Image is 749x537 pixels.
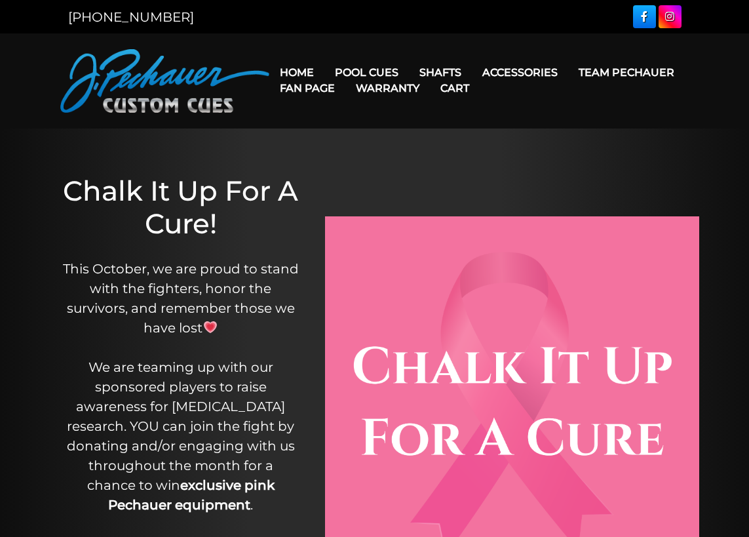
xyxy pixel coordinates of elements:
a: Cart [430,71,480,105]
a: Accessories [472,56,568,89]
a: Fan Page [269,71,345,105]
img: Pechauer Custom Cues [60,49,270,113]
img: 💗 [204,321,217,334]
a: Home [269,56,324,89]
strong: exclusive pink Pechauer equipment [108,477,275,513]
a: Shafts [409,56,472,89]
a: Warranty [345,71,430,105]
a: Pool Cues [324,56,409,89]
h1: Chalk It Up For A Cure! [63,174,299,241]
a: [PHONE_NUMBER] [68,9,194,25]
a: Team Pechauer [568,56,685,89]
